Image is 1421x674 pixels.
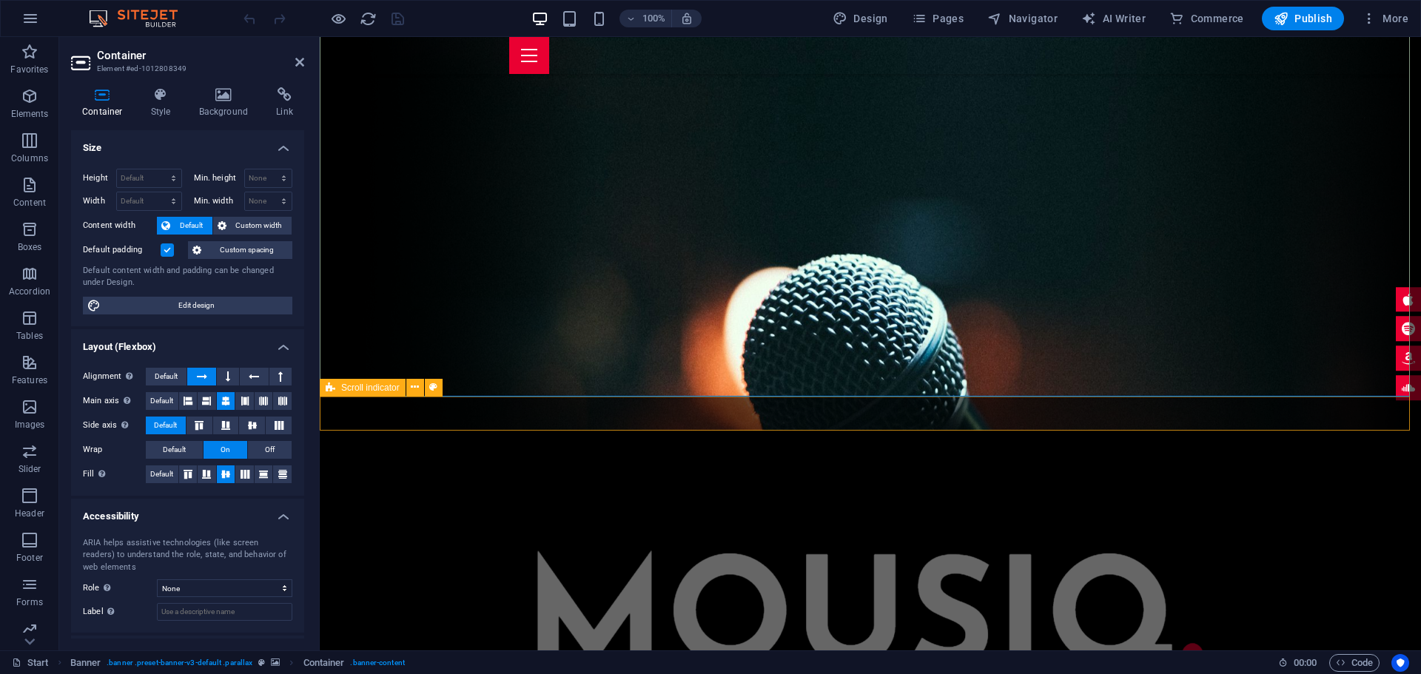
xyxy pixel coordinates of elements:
p: Footer [16,552,43,564]
label: Min. width [194,197,244,205]
p: Favorites [10,64,48,75]
button: reload [359,10,377,27]
span: Default [154,417,177,434]
span: Default [150,465,173,483]
h4: Container [71,87,140,118]
button: Usercentrics [1391,654,1409,672]
input: Use a descriptive name [157,603,292,621]
span: Design [833,11,888,26]
button: Click here to leave preview mode and continue editing [329,10,347,27]
span: On [221,441,230,459]
span: Default [163,441,186,459]
h4: Size [71,130,304,157]
div: Design (Ctrl+Alt+Y) [827,7,894,30]
button: Default [146,441,203,459]
span: Role [83,579,115,597]
button: 100% [619,10,672,27]
h4: Style [140,87,188,118]
label: Height [83,174,116,182]
label: Content width [83,217,157,235]
h4: Accessibility [71,499,304,525]
p: Images [15,419,45,431]
label: Wrap [83,441,146,459]
label: Label [83,603,157,621]
h4: Layout (Flexbox) [71,329,304,356]
button: Default [146,465,178,483]
i: This element is a customizable preset [258,658,265,667]
label: Default padding [83,241,161,259]
span: Publish [1274,11,1332,26]
p: Header [15,508,44,519]
p: Boxes [18,241,42,253]
span: More [1362,11,1408,26]
span: Click to select. Double-click to edit [70,654,101,672]
label: Min. height [194,174,244,182]
label: Width [83,197,116,205]
button: Design [827,7,894,30]
button: Edit design [83,297,292,314]
label: Fill [83,465,146,483]
span: Navigator [987,11,1058,26]
p: Forms [16,596,43,608]
span: Default [155,368,178,385]
span: AI Writer [1081,11,1146,26]
label: Main axis [83,392,146,410]
button: AI Writer [1075,7,1152,30]
button: Navigator [981,7,1064,30]
p: Tables [16,330,43,342]
button: Custom spacing [188,241,292,259]
div: Default content width and padding can be changed under Design. [83,265,292,289]
nav: breadcrumb [70,654,405,672]
span: Default [150,392,173,410]
span: Click to select. Double-click to edit [303,654,345,672]
span: . banner-content [350,654,404,672]
h4: Shape Dividers [71,636,304,662]
button: Default [157,217,212,235]
button: Default [146,417,186,434]
span: 00 00 [1294,654,1317,672]
span: Commerce [1169,11,1244,26]
p: Columns [11,152,48,164]
button: Commerce [1163,7,1250,30]
p: Features [12,374,47,386]
button: Code [1329,654,1380,672]
button: On [204,441,247,459]
span: : [1304,657,1306,668]
div: ARIA helps assistive technologies (like screen readers) to understand the role, state, and behavi... [83,537,292,574]
label: Alignment [83,368,146,385]
span: Custom spacing [206,241,288,259]
h4: Background [188,87,266,118]
button: Publish [1262,7,1344,30]
p: Accordion [9,286,50,297]
span: Off [265,441,275,459]
i: Reload page [360,10,377,27]
p: Content [13,197,46,209]
h6: 100% [642,10,665,27]
span: Scroll indicator [341,383,400,392]
button: Default [146,368,187,385]
i: This element contains a background [271,658,280,667]
p: Elements [11,108,49,120]
a: Click to cancel selection. Double-click to open Pages [12,654,49,672]
span: Code [1336,654,1373,672]
span: . banner .preset-banner-v3-default .parallax [107,654,252,672]
span: Default [175,217,208,235]
span: Edit design [105,297,288,314]
i: On resize automatically adjust zoom level to fit chosen device. [680,12,693,25]
label: Side axis [83,417,146,434]
span: Pages [912,11,964,26]
h3: Element #ed-1012808349 [97,62,275,75]
button: Off [248,441,292,459]
button: More [1356,7,1414,30]
img: Editor Logo [85,10,196,27]
h6: Session time [1278,654,1317,672]
h2: Container [97,49,304,62]
span: Custom width [231,217,288,235]
button: Pages [906,7,970,30]
p: Slider [19,463,41,475]
button: Custom width [213,217,292,235]
h4: Link [265,87,304,118]
button: Default [146,392,178,410]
